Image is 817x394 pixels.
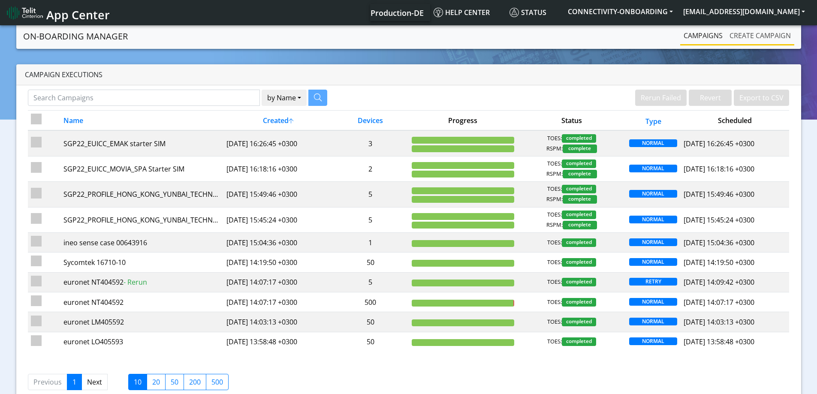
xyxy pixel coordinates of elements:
[332,292,409,312] td: 500
[370,4,423,21] a: Your current platform instance
[629,337,677,345] span: NORMAL
[547,238,562,247] span: TOES:
[63,337,220,347] div: euronet LO405593
[67,374,82,390] a: 1
[684,215,754,225] span: [DATE] 15:45:24 +0300
[517,111,626,131] th: Status
[371,8,424,18] span: Production-DE
[629,139,677,147] span: NORMAL
[546,144,563,153] span: RSPM:
[562,337,596,346] span: completed
[547,185,562,193] span: TOES:
[63,257,220,268] div: Sycomtek 16710-10
[223,292,332,312] td: [DATE] 14:07:17 +0300
[562,159,596,168] span: completed
[563,170,597,178] span: complete
[223,312,332,332] td: [DATE] 14:03:13 +0300
[63,238,220,248] div: ineo sense case 00643916
[430,4,506,21] a: Help center
[681,111,790,131] th: Scheduled
[28,90,260,106] input: Search Campaigns
[7,3,109,22] a: App Center
[223,130,332,156] td: [DATE] 16:26:45 +0300
[128,374,147,390] label: 10
[635,90,687,106] button: Rerun Failed
[547,298,562,307] span: TOES:
[562,278,596,286] span: completed
[16,64,801,85] div: Campaign Executions
[547,159,562,168] span: TOES:
[684,189,754,199] span: [DATE] 15:49:46 +0300
[689,90,732,106] button: Revert
[547,258,562,267] span: TOES:
[332,253,409,272] td: 50
[684,277,754,287] span: [DATE] 14:09:42 +0300
[629,190,677,198] span: NORMAL
[726,27,794,44] a: Create campaign
[563,4,678,19] button: CONNECTIVITY-ONBOARDING
[262,90,307,106] button: by Name
[562,258,596,267] span: completed
[509,8,546,17] span: Status
[547,318,562,326] span: TOES:
[562,298,596,307] span: completed
[562,211,596,219] span: completed
[223,207,332,232] td: [DATE] 15:45:24 +0300
[684,164,754,174] span: [DATE] 16:18:16 +0300
[684,139,754,148] span: [DATE] 16:26:45 +0300
[332,272,409,292] td: 5
[332,130,409,156] td: 3
[223,111,332,131] th: Created
[562,185,596,193] span: completed
[562,318,596,326] span: completed
[147,374,166,390] label: 20
[63,277,220,287] div: euronet NT404592
[223,272,332,292] td: [DATE] 14:07:17 +0300
[684,298,754,307] span: [DATE] 14:07:17 +0300
[332,156,409,181] td: 2
[547,211,562,219] span: TOES:
[562,238,596,247] span: completed
[678,4,810,19] button: [EMAIL_ADDRESS][DOMAIN_NAME]
[680,27,726,44] a: Campaigns
[63,164,220,174] div: SGP22_EUICC_MOVIA_SPA Starter SIM
[332,312,409,332] td: 50
[63,297,220,307] div: euronet NT404592
[434,8,490,17] span: Help center
[684,337,754,346] span: [DATE] 13:58:48 +0300
[332,207,409,232] td: 5
[734,90,789,106] button: Export to CSV
[506,4,563,21] a: Status
[184,374,206,390] label: 200
[63,189,220,199] div: SGP22_PROFILE_HONG_KONG_YUNBAI_TECHNOLOGY_CO eProfile 3
[629,165,677,172] span: NORMAL
[223,232,332,252] td: [DATE] 15:04:36 +0300
[563,221,597,229] span: complete
[629,298,677,306] span: NORMAL
[7,6,43,20] img: logo-telit-cinterion-gw-new.png
[546,195,563,204] span: RSPM:
[684,317,754,327] span: [DATE] 14:03:13 +0300
[547,278,562,286] span: TOES:
[124,277,147,287] span: - Rerun
[546,221,563,229] span: RSPM:
[629,216,677,223] span: NORMAL
[547,134,562,143] span: TOES:
[81,374,108,390] a: Next
[563,144,597,153] span: complete
[629,318,677,325] span: NORMAL
[223,253,332,272] td: [DATE] 14:19:50 +0300
[629,238,677,246] span: NORMAL
[546,170,563,178] span: RSPM:
[63,317,220,327] div: euronet LM405592
[562,134,596,143] span: completed
[206,374,229,390] label: 500
[223,156,332,181] td: [DATE] 16:18:16 +0300
[629,278,677,286] span: RETRY
[547,337,562,346] span: TOES:
[332,332,409,352] td: 50
[46,7,110,23] span: App Center
[63,215,220,225] div: SGP22_PROFILE_HONG_KONG_YUNBAI_TECHNOLOGY_CO starter SIM eProfile 2 virtual
[629,258,677,266] span: NORMAL
[332,111,409,131] th: Devices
